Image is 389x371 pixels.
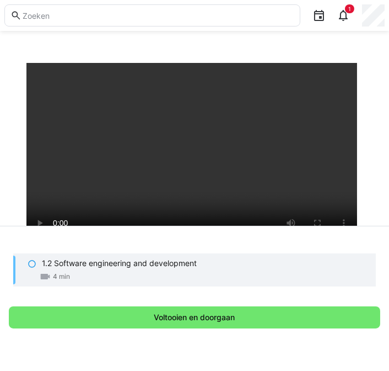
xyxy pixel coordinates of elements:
span: 4 min [53,272,70,281]
button: Voltooien en doorgaan [9,306,380,328]
span: 1 [348,6,351,12]
p: 1.2 Software engineering and development [42,258,197,269]
input: Zoeken [21,10,294,20]
span: Voltooien en doorgaan [153,312,237,323]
